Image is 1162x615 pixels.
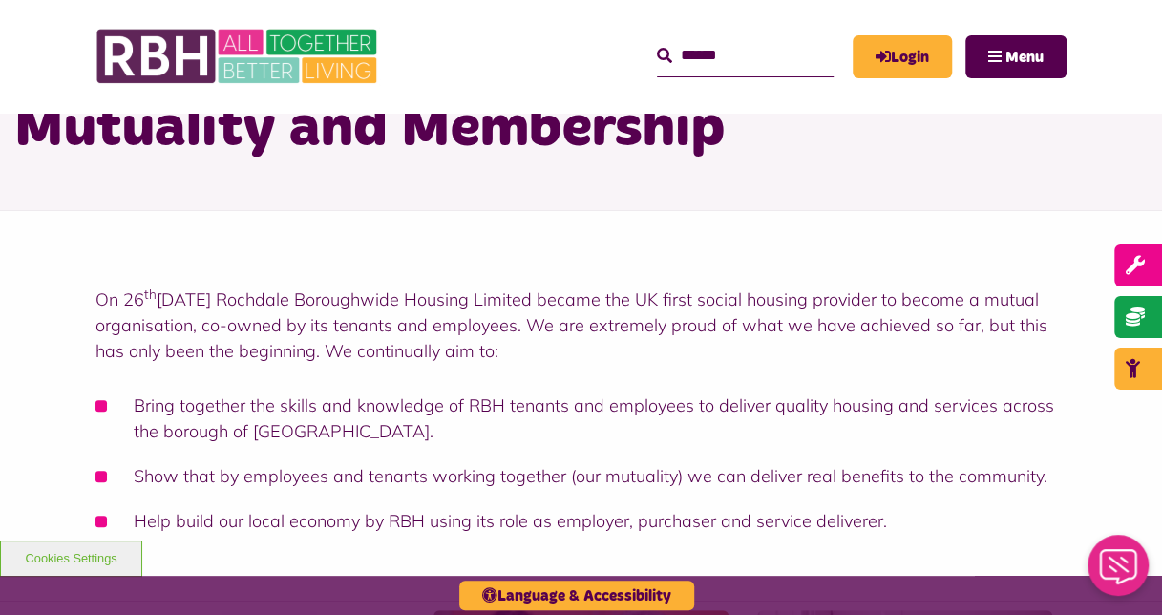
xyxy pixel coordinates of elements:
[144,286,157,302] sup: th
[1076,529,1162,615] iframe: Netcall Web Assistant for live chat
[95,19,382,94] img: RBH
[95,392,1067,444] li: Bring together the skills and knowledge of RBH tenants and employees to deliver quality housing a...
[14,92,1148,166] h1: Mutuality and Membership
[459,581,694,610] button: Language & Accessibility
[95,508,1067,534] li: Help build our local economy by RBH using its role as employer, purchaser and service deliverer.
[95,286,1067,364] p: On 26 [DATE] Rochdale Boroughwide Housing Limited became the UK first social housing provider to ...
[965,35,1067,78] button: Navigation
[853,35,952,78] a: MyRBH
[657,35,834,76] input: Search
[1005,50,1044,65] span: Menu
[95,463,1067,489] li: Show that by employees and tenants working together (our mutuality) we can deliver real benefits ...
